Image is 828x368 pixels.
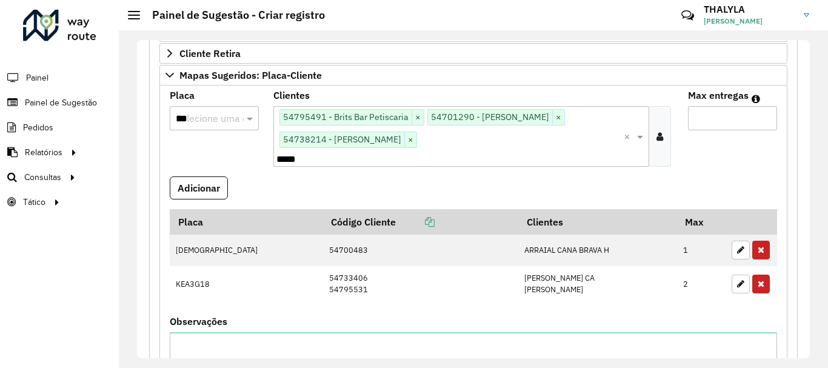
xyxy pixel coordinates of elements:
[26,72,48,84] span: Painel
[323,266,518,302] td: 54733406 54795531
[25,96,97,109] span: Painel de Sugestão
[412,110,424,125] span: ×
[518,266,677,302] td: [PERSON_NAME] CA [PERSON_NAME]
[280,110,412,124] span: 54795491 - Brits Bar Petiscaria
[170,314,227,329] label: Observações
[23,196,45,209] span: Tático
[24,171,61,184] span: Consultas
[704,16,795,27] span: [PERSON_NAME]
[170,266,323,302] td: KEA3G18
[752,94,760,104] em: Máximo de clientes que serão colocados na mesma rota com os clientes informados
[323,235,518,266] td: 54700483
[518,209,677,235] th: Clientes
[170,176,228,199] button: Adicionar
[624,129,634,144] span: Clear all
[677,235,726,266] td: 1
[23,121,53,134] span: Pedidos
[170,209,323,235] th: Placa
[170,88,195,102] label: Placa
[688,88,749,102] label: Max entregas
[518,235,677,266] td: ARRAIAL CANA BRAVA H
[704,4,795,15] h3: THALYLA
[159,65,787,85] a: Mapas Sugeridos: Placa-Cliente
[273,88,310,102] label: Clientes
[179,49,241,58] span: Cliente Retira
[280,132,404,147] span: 54738214 - [PERSON_NAME]
[677,266,726,302] td: 2
[140,8,325,22] h2: Painel de Sugestão - Criar registro
[25,146,62,159] span: Relatórios
[675,2,701,28] a: Contato Rápido
[170,235,323,266] td: [DEMOGRAPHIC_DATA]
[552,110,564,125] span: ×
[179,70,322,80] span: Mapas Sugeridos: Placa-Cliente
[159,43,787,64] a: Cliente Retira
[396,216,435,228] a: Copiar
[323,209,518,235] th: Código Cliente
[428,110,552,124] span: 54701290 - [PERSON_NAME]
[677,209,726,235] th: Max
[404,133,416,147] span: ×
